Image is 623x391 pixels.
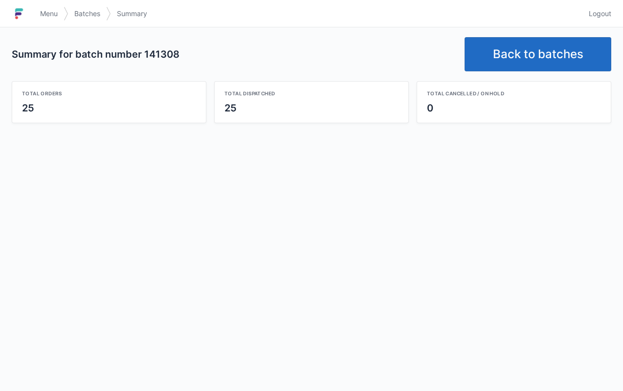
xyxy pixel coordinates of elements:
[34,5,64,22] a: Menu
[224,101,399,115] div: 25
[64,2,68,25] img: svg>
[12,6,26,22] img: logo-small.jpg
[111,5,153,22] a: Summary
[22,101,196,115] div: 25
[224,89,399,97] div: Total dispatched
[117,9,147,19] span: Summary
[465,37,611,71] a: Back to batches
[68,5,106,22] a: Batches
[12,47,457,61] h2: Summary for batch number 141308
[22,89,196,97] div: Total orders
[74,9,100,19] span: Batches
[106,2,111,25] img: svg>
[40,9,58,19] span: Menu
[589,9,611,19] span: Logout
[427,101,601,115] div: 0
[427,89,601,97] div: Total cancelled / on hold
[583,5,611,22] a: Logout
